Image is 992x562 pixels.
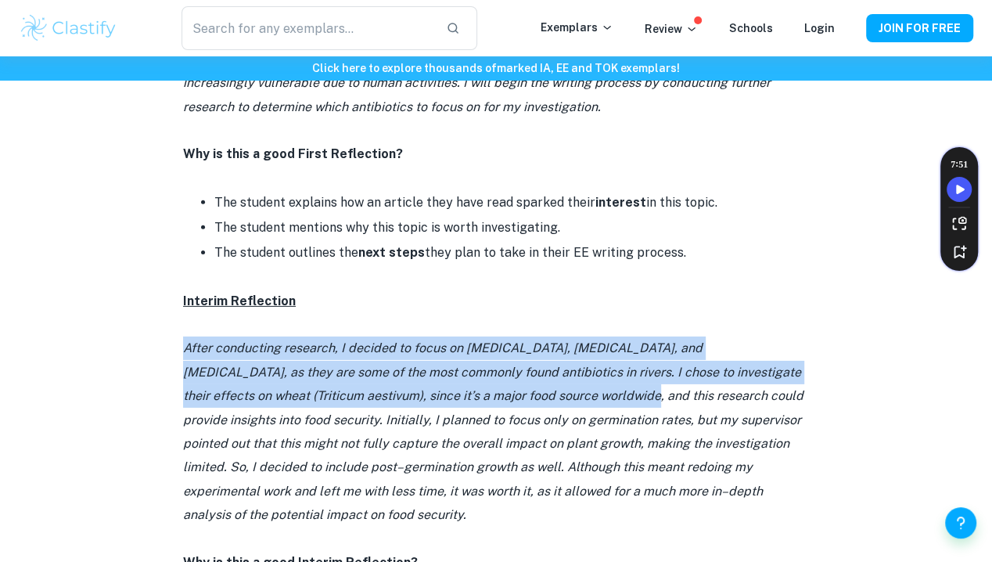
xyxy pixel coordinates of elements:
a: Schools [729,22,773,34]
img: Clastify logo [19,13,118,44]
h6: Click here to explore thousands of marked IA, EE and TOK exemplars ! [3,59,989,77]
u: Interim Reflection [183,294,296,308]
strong: interest [595,195,646,210]
strong: next steps [358,245,425,260]
p: Exemplars [541,19,613,36]
button: JOIN FOR FREE [866,14,973,42]
li: The student explains how an article they have read sparked their in this topic. [214,190,809,215]
p: Review [645,20,698,38]
strong: Why is this a good First Reflection? [183,146,403,161]
i: After conducting research, I decided to focus on [MEDICAL_DATA], [MEDICAL_DATA], and [MEDICAL_DAT... [183,340,803,522]
input: Search for any exemplars... [182,6,433,50]
a: Login [804,22,835,34]
button: Help and Feedback [945,507,976,539]
li: The student outlines the they plan to take in their EE writing process. [214,240,809,265]
li: The student mentions why this topic is worth investigating. [214,215,809,240]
